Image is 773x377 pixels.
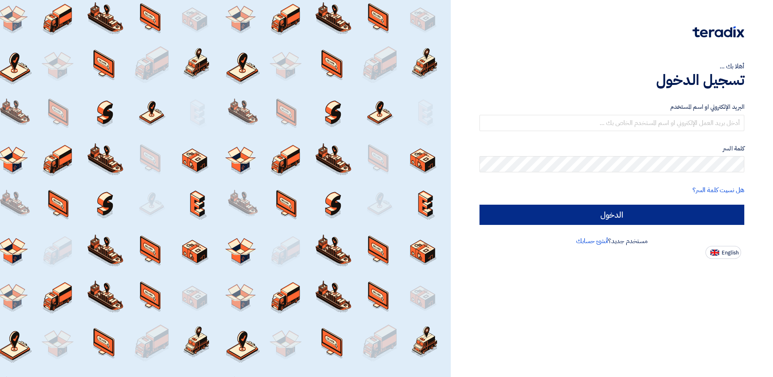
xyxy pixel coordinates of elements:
[479,236,744,246] div: مستخدم جديد؟
[479,102,744,112] label: البريد الإلكتروني او اسم المستخدم
[479,115,744,131] input: أدخل بريد العمل الإلكتروني او اسم المستخدم الخاص بك ...
[722,250,739,256] span: English
[479,144,744,153] label: كلمة السر
[576,236,608,246] a: أنشئ حسابك
[710,250,719,256] img: en-US.png
[479,71,744,89] h1: تسجيل الدخول
[693,26,744,38] img: Teradix logo
[705,246,741,259] button: English
[693,185,744,195] a: هل نسيت كلمة السر؟
[479,61,744,71] div: أهلا بك ...
[479,205,744,225] input: الدخول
